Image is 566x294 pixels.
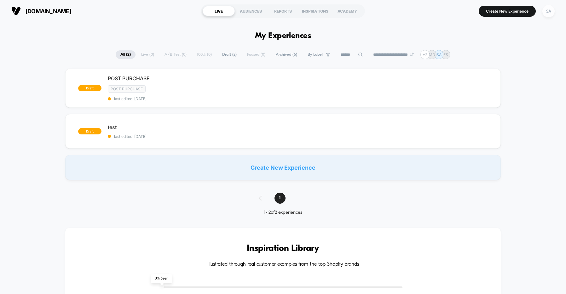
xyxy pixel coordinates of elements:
div: 1 - 2 of 2 experiences [253,210,314,215]
span: POST PURCHASE [108,75,283,82]
span: By Label [308,52,323,57]
div: LIVE [203,6,235,16]
span: draft [78,128,101,134]
h4: Illustrated through real customer examples from the top Shopify brands [84,262,482,268]
div: Create New Experience [65,155,501,180]
span: [DOMAIN_NAME] [26,8,71,14]
button: SA [540,5,557,18]
span: 1 [274,193,286,204]
div: + 2 [420,50,430,59]
h3: Inspiration Library [84,244,482,254]
p: MD [429,52,435,57]
span: Post Purchase [108,85,146,93]
div: REPORTS [267,6,299,16]
div: ACADEMY [331,6,363,16]
span: Draft ( 2 ) [217,50,241,59]
span: last edited: [DATE] [108,134,283,139]
img: end [410,53,414,56]
img: close [480,128,482,135]
img: Visually logo [11,6,21,16]
button: [DOMAIN_NAME] [9,6,73,16]
p: SA [436,52,442,57]
span: Archived ( 6 ) [271,50,302,59]
span: 0 % Seen [151,274,172,283]
span: last edited: [DATE] [108,96,283,101]
span: test [108,124,283,130]
span: All ( 2 ) [116,50,136,59]
div: AUDIENCES [235,6,267,16]
p: ES [443,52,448,57]
h1: My Experiences [255,31,311,41]
div: SA [542,5,555,17]
button: Create New Experience [479,6,536,17]
span: draft [78,85,101,91]
img: close [480,85,482,92]
div: INSPIRATIONS [299,6,331,16]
